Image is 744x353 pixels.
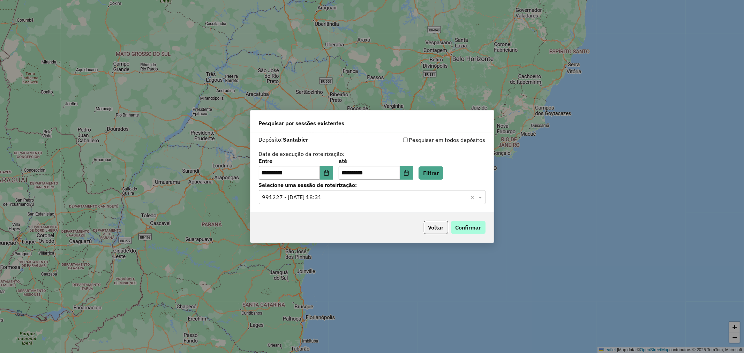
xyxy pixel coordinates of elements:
label: Depósito: [259,135,308,144]
button: Choose Date [320,166,333,180]
button: Choose Date [400,166,413,180]
label: Entre [259,157,333,165]
button: Confirmar [451,221,486,234]
label: Selecione uma sessão de roteirização: [259,181,486,189]
label: Data de execução da roteirização: [259,150,345,158]
button: Voltar [424,221,448,234]
span: Clear all [471,193,477,201]
strong: Santabier [283,136,308,143]
button: Filtrar [419,166,443,180]
label: até [339,157,413,165]
div: Pesquisar em todos depósitos [372,136,486,144]
span: Pesquisar por sessões existentes [259,119,345,127]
